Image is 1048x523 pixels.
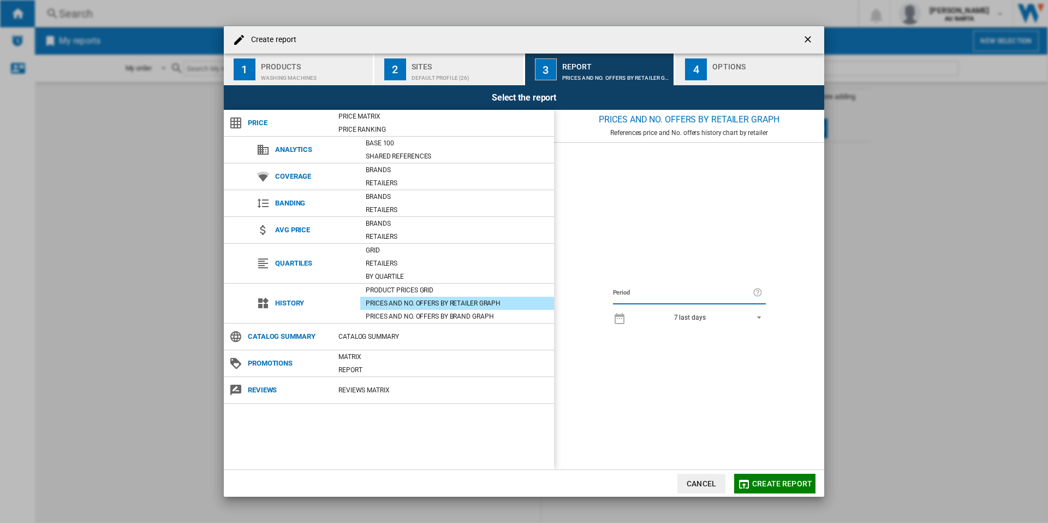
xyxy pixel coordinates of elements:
[360,151,554,162] div: Shared references
[562,69,670,81] div: Prices and No. offers by retailer graph
[360,231,554,242] div: Retailers
[360,245,554,256] div: Grid
[360,164,554,175] div: Brands
[246,34,296,45] h4: Create report
[261,58,368,69] div: Products
[360,204,554,215] div: Retailers
[270,222,360,238] span: Avg price
[734,474,815,493] button: Create report
[333,124,554,135] div: Price Ranking
[525,54,675,85] button: 3 Report Prices and No. offers by retailer graph
[752,479,812,488] span: Create report
[360,258,554,269] div: Retailers
[333,111,554,122] div: Price Matrix
[562,58,670,69] div: Report
[270,142,360,157] span: Analytics
[360,271,554,282] div: By quartile
[360,191,554,202] div: Brands
[224,54,374,85] button: 1 Products Washing machines
[333,351,554,362] div: Matrix
[412,69,519,81] div: Default profile (26)
[677,474,725,493] button: Cancel
[224,85,824,110] div: Select the report
[802,34,815,47] ng-md-icon: getI18NText('BUTTONS.CLOSE_DIALOG')
[360,298,554,309] div: Prices and No. offers by retailer graph
[360,285,554,296] div: Product prices grid
[270,296,360,311] span: History
[674,314,706,321] div: 7 last days
[554,129,824,137] div: References price and No. offers history chart by retailer
[554,110,824,129] div: Prices and No. offers by retailer graph
[270,196,360,211] span: Banding
[712,58,820,69] div: Options
[261,69,368,81] div: Washing machines
[374,54,525,85] button: 2 Sites Default profile (26)
[613,287,753,299] label: Period
[675,54,824,85] button: 4 Options
[798,29,820,51] button: getI18NText('BUTTONS.CLOSE_DIALOG')
[333,331,554,342] div: Catalog Summary
[360,178,554,189] div: Retailers
[685,58,707,80] div: 4
[632,309,766,325] md-select: REPORTS.WIZARD.STEPS.REPORT.STEPS.REPORT_OPTIONS.PERIOD: 7 last days
[360,218,554,229] div: Brands
[270,169,360,184] span: Coverage
[242,383,333,398] span: Reviews
[333,385,554,396] div: REVIEWS Matrix
[242,329,333,344] span: Catalog Summary
[412,58,519,69] div: Sites
[333,365,554,375] div: Report
[234,58,255,80] div: 1
[242,115,333,131] span: Price
[360,311,554,322] div: Prices and No. offers by brand graph
[535,58,557,80] div: 3
[270,256,360,271] span: Quartiles
[384,58,406,80] div: 2
[242,356,333,371] span: Promotions
[360,138,554,149] div: Base 100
